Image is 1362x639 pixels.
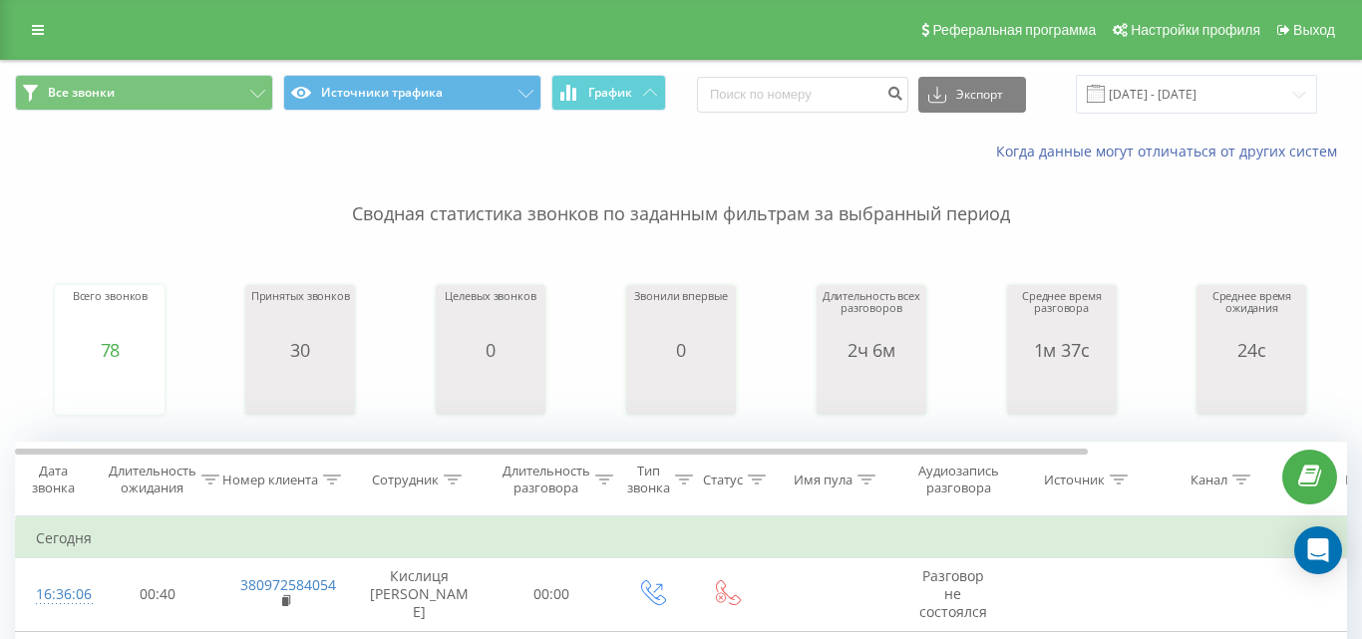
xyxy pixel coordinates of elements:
[48,85,115,101] span: Все звонки
[73,340,149,360] div: 78
[251,340,350,360] div: 30
[445,290,535,340] div: Целевых звонков
[350,558,490,632] td: Кислиця [PERSON_NAME]
[1012,340,1112,360] div: 1м 37с
[96,558,220,632] td: 00:40
[445,340,535,360] div: 0
[822,340,921,360] div: 2ч 6м
[1191,472,1227,488] div: Канал
[73,290,149,340] div: Всего звонков
[822,290,921,340] div: Длительность всех разговоров
[697,77,908,113] input: Поиск по номеру
[910,463,1007,496] div: Аудиозапись разговора
[15,75,273,111] button: Все звонки
[372,472,439,488] div: Сотрудник
[588,86,632,100] span: График
[1293,22,1335,38] span: Выход
[503,463,590,496] div: Длительность разговора
[1294,526,1342,574] div: Open Intercom Messenger
[627,463,670,496] div: Тип звонка
[1044,472,1105,488] div: Источник
[240,575,336,594] a: 380972584054
[109,463,196,496] div: Длительность ожидания
[222,472,318,488] div: Номер клиента
[36,575,76,614] div: 16:36:06
[932,22,1096,38] span: Реферальная программа
[15,161,1347,227] p: Сводная статистика звонков по заданным фильтрам за выбранный период
[996,142,1347,160] a: Когда данные могут отличаться от других систем
[703,472,743,488] div: Статус
[1131,22,1260,38] span: Настройки профиля
[919,566,987,621] span: Разговор не состоялся
[918,77,1026,113] button: Экспорт
[794,472,852,488] div: Имя пула
[634,290,727,340] div: Звонили впервые
[634,340,727,360] div: 0
[283,75,541,111] button: Источники трафика
[1012,290,1112,340] div: Среднее время разговора
[551,75,666,111] button: График
[1201,290,1301,340] div: Среднее время ожидания
[16,463,90,496] div: Дата звонка
[251,290,350,340] div: Принятых звонков
[1201,340,1301,360] div: 24с
[490,558,614,632] td: 00:00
